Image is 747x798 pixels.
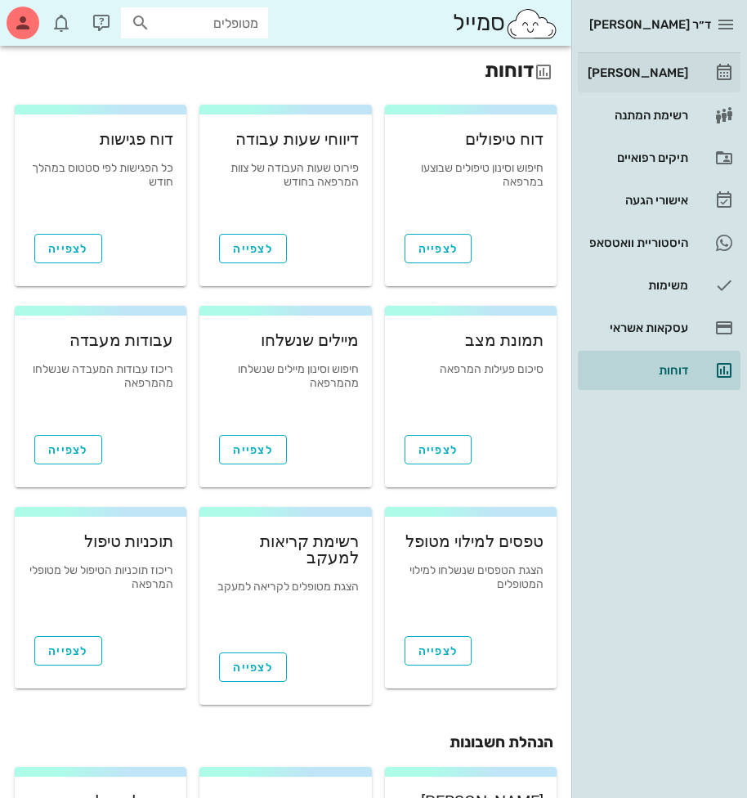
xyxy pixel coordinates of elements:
button: לצפייה [219,234,287,263]
span: לצפייה [418,644,458,658]
div: משימות [584,279,688,292]
div: עבודות מעבדה [28,332,173,348]
div: ריכוז עבודות המעבדה שנשלחו מהמרפאה [28,363,173,412]
a: אישורי הגעה [578,181,740,220]
a: משימות [578,266,740,305]
h2: דוחות [18,56,553,85]
span: תג [48,10,58,20]
div: תיקים רפואיים [584,151,688,164]
div: הצגת הטפסים שנשלחו למילוי המטופלים [398,564,543,613]
a: לצפייה [219,652,287,682]
span: לצפייה [233,242,273,256]
div: ריכוז תוכניות הטיפול של מטופלי המרפאה [28,564,173,613]
span: לצפייה [233,443,273,457]
a: לצפייה [405,435,472,464]
span: לצפייה [48,644,88,658]
div: פירוט שעות העבודה של צוות המרפאה בחודש [212,162,358,211]
div: דיווחי שעות עבודה [212,131,358,147]
a: לצפייה [405,636,472,666]
div: דוחות [584,364,688,377]
h3: הנהלת חשבונות [18,731,553,754]
div: סיכום פעילות המרפאה [398,363,543,412]
span: לצפייה [48,443,88,457]
a: עסקאות אשראי [578,308,740,347]
div: סמייל [453,6,558,41]
div: אישורי הגעה [584,194,688,207]
a: לצפייה [34,636,102,666]
span: לצפייה [418,242,458,256]
span: ד״ר [PERSON_NAME] [589,17,711,32]
img: SmileCloud logo [505,7,558,40]
div: חיפוש וסינון טיפולים שבוצעו במרפאה [398,162,543,211]
a: תיקים רפואיים [578,138,740,177]
a: היסטוריית וואטסאפ [578,223,740,262]
div: [PERSON_NAME] [584,66,688,79]
span: לצפייה [233,661,273,675]
div: תוכניות טיפול [28,533,173,549]
a: לצפייה [405,234,472,263]
div: רשימת המתנה [584,109,688,122]
div: רשימת קריאות למעקב [212,533,358,566]
div: מיילים שנשלחו [212,332,358,348]
span: לצפייה [418,443,458,457]
div: הצגת מטופלים לקריאה למעקב [212,581,358,630]
span: לצפייה [48,242,88,256]
a: לצפייה [34,435,102,464]
div: דוח טיפולים [398,131,543,147]
div: דוח פגישות [28,131,173,147]
div: חיפוש וסינון מיילים שנשלחו מהמרפאה [212,363,358,412]
div: כל הפגישות לפי סטטוס במהלך חודש [28,162,173,211]
a: לצפייה [219,435,287,464]
a: לצפייה [34,234,102,263]
div: טפסים למילוי מטופל [398,533,543,549]
a: רשימת המתנה [578,96,740,135]
div: תמונת מצב [398,332,543,348]
div: היסטוריית וואטסאפ [584,236,688,249]
div: עסקאות אשראי [584,321,688,334]
a: [PERSON_NAME] [578,53,740,92]
a: דוחות [578,351,740,390]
